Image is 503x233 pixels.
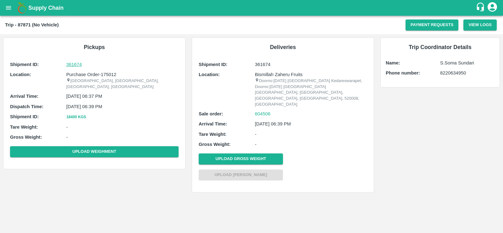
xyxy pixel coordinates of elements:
b: Shipment ID: [10,62,39,67]
h6: Deliveries [197,43,369,52]
p: S.Soma Sundari [440,59,495,66]
p: - [255,131,367,138]
b: Tare Weight: [199,132,227,137]
a: 604506 [255,110,271,117]
p: [DATE] 06:37 PM [66,93,179,100]
h6: Trip Coordinator Details [386,43,495,52]
p: 361674 [255,61,367,68]
p: Bismillah Zaheru Fruits [255,71,367,78]
h6: Pickups [8,43,180,52]
button: Upload Gross Weight [199,153,283,164]
button: 18400 Kgs [66,114,86,120]
b: Sale order: [199,111,223,116]
button: Upload Weighment [10,146,179,157]
b: Tare Weight: [10,125,38,130]
a: 361674 [66,61,179,68]
b: Location: [10,72,31,77]
p: Purchase Order-175012 [66,71,179,78]
p: - [66,124,179,130]
b: Phone number: [386,70,420,75]
p: [GEOGRAPHIC_DATA], [GEOGRAPHIC_DATA], [GEOGRAPHIC_DATA], [GEOGRAPHIC_DATA] [66,78,179,90]
b: Gross Weight: [10,135,42,140]
p: - [66,134,179,141]
div: account of current user [487,1,498,14]
b: Location: [199,72,220,77]
div: customer-support [476,2,487,14]
b: Arrival Time: [199,121,227,126]
b: Shipment ID: [10,114,39,119]
b: Supply Chain [28,5,64,11]
p: [DATE] 06:39 PM [66,103,179,110]
p: 8220634950 [440,69,495,76]
p: Doorno:[DATE] [GEOGRAPHIC_DATA] Kedareswarapet, Doorno:[DATE] [GEOGRAPHIC_DATA] [GEOGRAPHIC_DATA]... [255,78,367,107]
a: Supply Chain [28,3,476,12]
p: - [255,141,367,148]
b: Name: [386,60,400,65]
b: Shipment ID: [199,62,228,67]
b: Gross Weight: [199,142,230,147]
b: Dispatch Time: [10,104,43,109]
img: logo [16,2,28,14]
b: Trip - 87871 (No Vehicle) [5,22,59,27]
button: open drawer [1,1,16,15]
b: Arrival Time: [10,94,38,99]
button: View Logs [463,19,497,31]
button: Payment Requests [406,19,459,31]
p: [DATE] 06:39 PM [255,120,367,127]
